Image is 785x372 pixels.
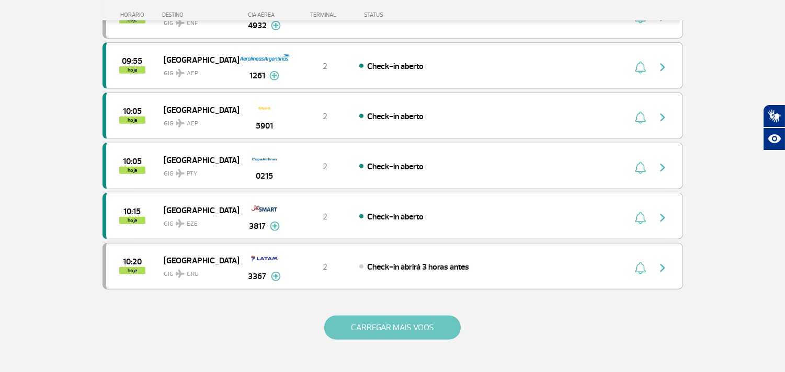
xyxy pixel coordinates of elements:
span: AEP [187,69,198,78]
img: mais-info-painel-voo.svg [271,21,281,30]
span: 3367 [248,270,267,283]
span: hoje [119,66,145,74]
span: 5901 [256,120,273,132]
span: 3817 [249,220,266,233]
span: Check-in aberto [367,111,424,122]
span: Check-in aberto [367,161,424,172]
div: CIA AÉREA [238,11,291,18]
span: [GEOGRAPHIC_DATA] [164,53,231,66]
img: mais-info-painel-voo.svg [269,71,279,80]
span: [GEOGRAPHIC_DATA] [164,153,231,167]
img: destiny_airplane.svg [176,69,185,77]
span: 2 [323,111,327,122]
span: 2025-08-25 10:05:00 [123,158,142,165]
div: HORÁRIO [106,11,163,18]
span: 4932 [248,19,267,32]
span: [GEOGRAPHIC_DATA] [164,103,231,117]
span: PTY [187,169,197,179]
img: sino-painel-voo.svg [635,111,646,124]
span: [GEOGRAPHIC_DATA] [164,203,231,217]
span: 0215 [256,170,273,182]
img: sino-painel-voo.svg [635,212,646,224]
span: 2 [323,61,327,72]
img: seta-direita-painel-voo.svg [656,61,669,74]
div: Plugin de acessibilidade da Hand Talk. [763,104,785,150]
span: GIG [164,63,231,78]
img: destiny_airplane.svg [176,119,185,127]
span: Check-in aberto [367,212,424,222]
div: STATUS [359,11,444,18]
span: 2 [323,212,327,222]
span: 2025-08-25 09:55:00 [122,57,142,65]
img: seta-direita-painel-voo.svg [656,161,669,174]
span: 2025-08-25 10:05:00 [123,108,142,115]
button: Abrir recursos assistivos. [763,127,785,150]
span: Check-in abrirá 3 horas antes [367,262,469,272]
span: GIG [164,164,231,179]
img: seta-direita-painel-voo.svg [656,212,669,224]
span: Check-in aberto [367,61,424,72]
span: GRU [187,270,199,279]
span: hoje [119,267,145,274]
button: Abrir tradutor de língua de sinais. [763,104,785,127]
span: 2 [323,161,327,172]
span: GIG [164,264,231,279]
span: GIG [164,113,231,129]
img: sino-painel-voo.svg [635,61,646,74]
span: hoje [119,117,145,124]
span: hoje [119,217,145,224]
span: AEP [187,119,198,129]
div: DESTINO [162,11,238,18]
img: destiny_airplane.svg [176,169,185,178]
span: 1261 [249,69,265,82]
img: sino-painel-voo.svg [635,161,646,174]
img: mais-info-painel-voo.svg [270,222,280,231]
img: destiny_airplane.svg [176,270,185,278]
img: seta-direita-painel-voo.svg [656,262,669,274]
span: 2 [323,262,327,272]
button: CARREGAR MAIS VOOS [324,316,461,340]
img: destiny_airplane.svg [176,219,185,228]
span: 2025-08-25 10:15:00 [123,208,141,215]
span: EZE [187,219,198,229]
span: 2025-08-25 10:20:00 [123,258,142,265]
img: seta-direita-painel-voo.svg [656,111,669,124]
span: GIG [164,214,231,229]
span: [GEOGRAPHIC_DATA] [164,253,231,267]
span: hoje [119,167,145,174]
div: TERMINAL [291,11,359,18]
img: mais-info-painel-voo.svg [271,272,281,281]
img: sino-painel-voo.svg [635,262,646,274]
